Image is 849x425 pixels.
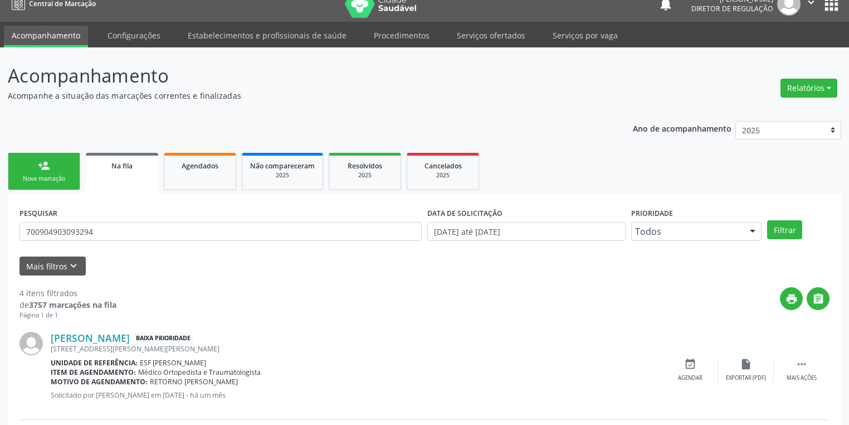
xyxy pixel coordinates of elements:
span: Médico Ortopedista e Traumatologista [138,368,261,377]
div: Mais ações [787,374,817,382]
div: 4 itens filtrados [19,287,116,299]
label: PESQUISAR [19,205,57,222]
i:  [796,358,808,370]
span: Baixa Prioridade [134,332,193,344]
span: Resolvidos [348,161,382,171]
div: 2025 [337,171,393,180]
button: Mais filtroskeyboard_arrow_down [19,257,86,276]
p: Acompanhamento [8,62,591,90]
input: Nome, CNS [19,222,422,241]
a: Configurações [100,26,168,45]
i: event_available [684,358,696,370]
a: Procedimentos [366,26,437,45]
div: 2025 [415,171,471,180]
i: keyboard_arrow_down [67,260,80,272]
div: [STREET_ADDRESS][PERSON_NAME][PERSON_NAME] [51,344,662,354]
div: Nova marcação [16,175,72,183]
button: Filtrar [767,220,802,239]
button: print [780,287,803,310]
div: de [19,299,116,311]
img: img [19,332,43,355]
b: Unidade de referência: [51,358,138,368]
label: DATA DE SOLICITAÇÃO [427,205,502,222]
span: Agendados [182,161,218,171]
a: Serviços ofertados [449,26,533,45]
strong: 3757 marcações na fila [29,300,116,310]
div: person_add [38,160,50,172]
span: Não compareceram [250,161,315,171]
span: Diretor de regulação [691,4,773,13]
p: Ano de acompanhamento [633,121,731,135]
input: Selecione um intervalo [427,222,626,241]
button: Relatórios [780,79,837,98]
i: print [785,293,798,305]
div: 2025 [250,171,315,180]
a: [PERSON_NAME] [51,332,130,344]
label: Prioridade [631,205,673,222]
a: Estabelecimentos e profissionais de saúde [180,26,354,45]
b: Item de agendamento: [51,368,136,377]
div: Página 1 de 1 [19,311,116,320]
div: Agendar [678,374,702,382]
button:  [807,287,830,310]
p: Solicitado por [PERSON_NAME] em [DATE] - há um mês [51,390,662,400]
a: Serviços por vaga [545,26,626,45]
span: Cancelados [424,161,462,171]
span: ESF [PERSON_NAME] [140,358,206,368]
i: insert_drive_file [740,358,752,370]
span: RETORNO [PERSON_NAME] [150,377,238,387]
div: Exportar (PDF) [726,374,766,382]
span: Na fila [111,161,133,171]
span: Todos [635,226,739,237]
p: Acompanhe a situação das marcações correntes e finalizadas [8,90,591,102]
i:  [812,293,824,305]
a: Acompanhamento [4,26,88,47]
b: Motivo de agendamento: [51,377,148,387]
